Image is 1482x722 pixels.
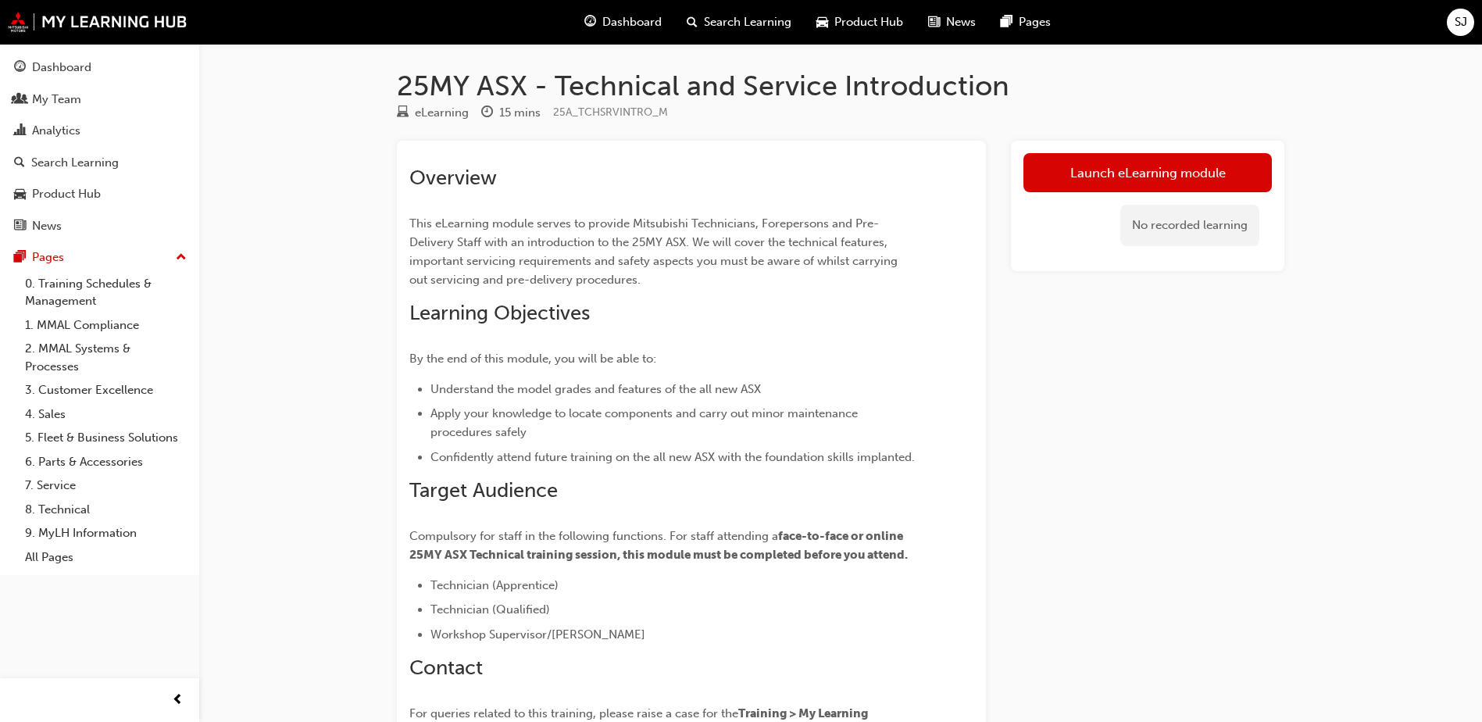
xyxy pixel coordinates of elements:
[430,602,550,617] span: Technician (Qualified)
[704,13,791,31] span: Search Learning
[19,313,193,338] a: 1. MMAL Compliance
[415,104,469,122] div: eLearning
[481,103,541,123] div: Duration
[409,529,778,543] span: Compulsory for staff in the following functions. For staff attending a
[14,188,26,202] span: car-icon
[31,154,119,172] div: Search Learning
[6,180,193,209] a: Product Hub
[499,104,541,122] div: 15 mins
[6,116,193,145] a: Analytics
[804,6,916,38] a: car-iconProduct Hub
[32,185,101,203] div: Product Hub
[397,103,469,123] div: Type
[32,59,91,77] div: Dashboard
[6,243,193,272] button: Pages
[602,13,662,31] span: Dashboard
[409,301,590,325] span: Learning Objectives
[32,91,81,109] div: My Team
[916,6,988,38] a: news-iconNews
[1447,9,1474,36] button: SJ
[19,474,193,498] a: 7. Service
[1019,13,1051,31] span: Pages
[1001,13,1012,32] span: pages-icon
[14,156,25,170] span: search-icon
[6,53,193,82] a: Dashboard
[409,656,483,680] span: Contact
[430,627,645,642] span: Workshop Supervisor/[PERSON_NAME]
[674,6,804,38] a: search-iconSearch Learning
[6,50,193,243] button: DashboardMy TeamAnalyticsSearch LearningProduct HubNews
[584,13,596,32] span: guage-icon
[409,352,656,366] span: By the end of this module, you will be able to:
[928,13,940,32] span: news-icon
[6,148,193,177] a: Search Learning
[430,382,761,396] span: Understand the model grades and features of the all new ASX
[19,272,193,313] a: 0. Training Schedules & Management
[988,6,1063,38] a: pages-iconPages
[19,426,193,450] a: 5. Fleet & Business Solutions
[6,212,193,241] a: News
[8,12,187,32] img: mmal
[19,521,193,545] a: 9. MyLH Information
[14,251,26,265] span: pages-icon
[409,166,497,190] span: Overview
[32,248,64,266] div: Pages
[172,691,184,710] span: prev-icon
[409,529,908,562] span: face-to-face or online 25MY ASX Technical training session, this module must be completed before ...
[409,706,738,720] span: For queries related to this training, please raise a case for the
[1120,205,1259,246] div: No recorded learning
[32,122,80,140] div: Analytics
[946,13,976,31] span: News
[409,216,901,287] span: This eLearning module serves to provide Mitsubishi Technicians, Forepersons and Pre-Delivery Staf...
[834,13,903,31] span: Product Hub
[553,105,668,119] span: Learning resource code
[430,450,915,464] span: Confidently attend future training on the all new ASX with the foundation skills implanted.
[14,220,26,234] span: news-icon
[409,478,558,502] span: Target Audience
[397,106,409,120] span: learningResourceType_ELEARNING-icon
[6,85,193,114] a: My Team
[14,93,26,107] span: people-icon
[19,545,193,570] a: All Pages
[481,106,493,120] span: clock-icon
[19,498,193,522] a: 8. Technical
[19,450,193,474] a: 6. Parts & Accessories
[19,402,193,427] a: 4. Sales
[32,217,62,235] div: News
[1023,153,1272,192] a: Launch eLearning module
[176,248,187,268] span: up-icon
[687,13,698,32] span: search-icon
[14,124,26,138] span: chart-icon
[19,378,193,402] a: 3. Customer Excellence
[572,6,674,38] a: guage-iconDashboard
[19,337,193,378] a: 2. MMAL Systems & Processes
[1455,13,1467,31] span: SJ
[816,13,828,32] span: car-icon
[397,69,1284,103] h1: 25MY ASX - Technical and Service Introduction
[14,61,26,75] span: guage-icon
[430,406,861,439] span: Apply your knowledge to locate components and carry out minor maintenance procedures safely
[430,578,559,592] span: Technician (Apprentice)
